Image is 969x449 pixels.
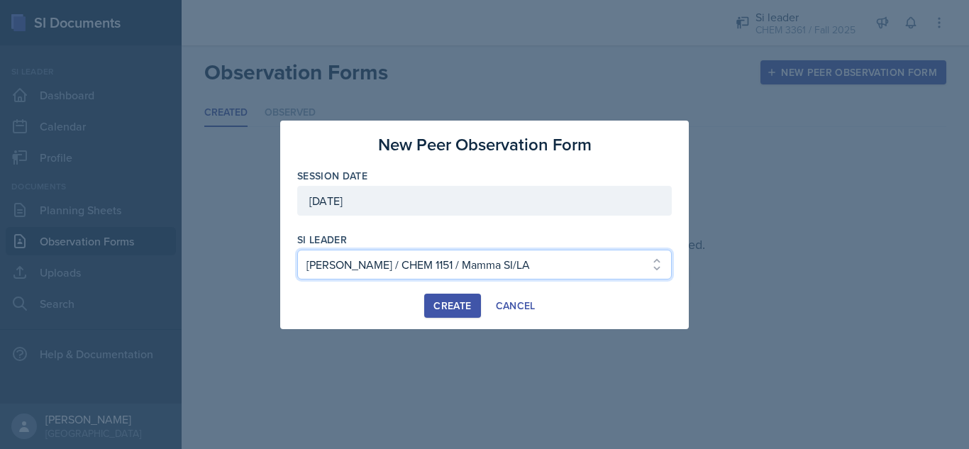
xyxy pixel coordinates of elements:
[496,300,536,311] div: Cancel
[297,169,367,183] label: Session Date
[297,233,347,247] label: si leader
[487,294,545,318] button: Cancel
[433,300,471,311] div: Create
[378,132,592,157] h3: New Peer Observation Form
[424,294,480,318] button: Create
